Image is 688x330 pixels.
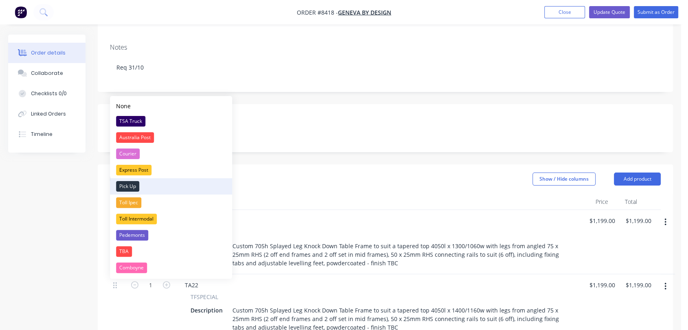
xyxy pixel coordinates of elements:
div: Linked Orders [31,110,66,118]
button: Comboyne [110,260,232,276]
button: Checklists 0/0 [8,83,85,104]
button: Submit as Order [634,6,678,18]
div: Checklists 0/0 [31,90,67,97]
div: Notes [110,44,661,51]
button: Add product [614,173,661,186]
button: Courier [110,146,232,162]
div: Description [187,304,226,316]
div: Price [582,194,611,210]
button: Close [544,6,585,18]
div: Courier [116,149,140,159]
div: TA22 [178,279,205,291]
button: Pick Up [110,178,232,195]
div: Comboyne [116,262,147,273]
button: Pedemonts [110,227,232,243]
div: Req 31/10 [110,55,661,80]
button: Linked Orders [8,104,85,124]
div: Toll Intermodal [116,214,157,224]
span: Order #8418 - [297,9,338,16]
span: TFSPECIAL [191,293,218,301]
button: Order details [8,43,85,63]
div: Collaborate [31,70,63,77]
button: None [110,99,232,113]
div: Pick Up [116,181,139,192]
button: Timeline [8,124,85,144]
button: Toll Intermodal [110,211,232,227]
button: TSA Truck [110,113,232,129]
button: Toll Ipec [110,195,232,211]
div: Timeline [31,131,53,138]
button: TBA [110,243,232,260]
button: Australia Post [110,129,232,146]
div: Custom 705h Splayed Leg Knock Down Table Frame to suit a tapered top 4050l x 1300/1060w with legs... [229,240,567,269]
div: Order details [31,49,66,57]
button: Show / Hide columns [532,173,596,186]
div: Toll Ipec [116,197,141,208]
button: Express Post [110,162,232,178]
a: Geneva By Design [338,9,391,16]
button: Collaborate [8,63,85,83]
div: None [116,102,131,110]
div: Australia Post [116,132,154,143]
div: Pedemonts [116,230,148,240]
button: Update Quote [589,6,630,18]
div: TSA Truck [116,116,145,127]
div: Express Post [116,165,151,175]
img: Factory [15,6,27,18]
div: Total [611,194,641,210]
div: TBA [116,246,132,257]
